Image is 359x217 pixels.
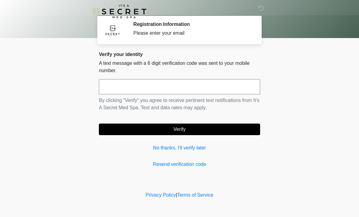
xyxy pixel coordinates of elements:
[99,161,260,168] a: Resend verification code
[99,51,260,57] h2: Verify your identity
[133,21,251,27] h2: Registration Information
[99,144,260,152] a: No thanks, I'll verify later
[99,60,260,74] p: A text message with a 6 digit verification code was sent to your mobile number.
[146,192,176,198] a: Privacy Policy
[133,30,251,37] div: Please enter your email
[93,5,146,18] img: It's A Secret Med Spa Logo
[99,124,260,135] button: Verify
[99,97,260,111] p: By clicking "Verify" you agree to receive pertinent text notifications from It's A Secret Med Spa...
[176,192,177,198] a: |
[103,21,122,40] img: Agent Avatar
[177,192,213,198] a: Terms of Service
